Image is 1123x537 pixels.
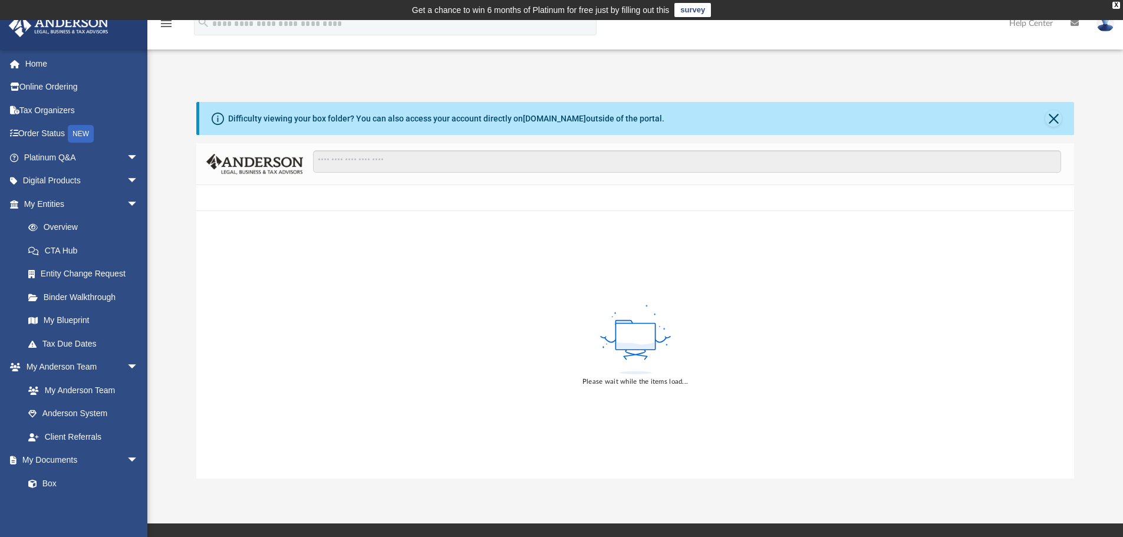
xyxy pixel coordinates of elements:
[17,285,156,309] a: Binder Walkthrough
[8,169,156,193] a: Digital Productsarrow_drop_down
[17,239,156,262] a: CTA Hub
[17,472,144,495] a: Box
[8,192,156,216] a: My Entitiesarrow_drop_down
[197,16,210,29] i: search
[412,3,670,17] div: Get a chance to win 6 months of Platinum for free just by filling out this
[17,262,156,286] a: Entity Change Request
[17,425,150,449] a: Client Referrals
[1045,110,1062,127] button: Close
[582,377,688,387] div: Please wait while the items load...
[8,146,156,169] a: Platinum Q&Aarrow_drop_down
[159,22,173,31] a: menu
[17,216,156,239] a: Overview
[1096,15,1114,32] img: User Pic
[17,309,150,332] a: My Blueprint
[127,355,150,380] span: arrow_drop_down
[8,52,156,75] a: Home
[5,14,112,37] img: Anderson Advisors Platinum Portal
[127,146,150,170] span: arrow_drop_down
[313,150,1061,173] input: Search files and folders
[523,114,586,123] a: [DOMAIN_NAME]
[68,125,94,143] div: NEW
[228,113,664,125] div: Difficulty viewing your box folder? You can also access your account directly on outside of the p...
[8,449,150,472] a: My Documentsarrow_drop_down
[8,75,156,99] a: Online Ordering
[8,122,156,146] a: Order StatusNEW
[17,378,144,402] a: My Anderson Team
[159,17,173,31] i: menu
[127,192,150,216] span: arrow_drop_down
[8,98,156,122] a: Tax Organizers
[17,332,156,355] a: Tax Due Dates
[8,355,150,379] a: My Anderson Teamarrow_drop_down
[17,495,150,519] a: Meeting Minutes
[17,402,150,426] a: Anderson System
[127,449,150,473] span: arrow_drop_down
[127,169,150,193] span: arrow_drop_down
[674,3,711,17] a: survey
[1112,2,1120,9] div: close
